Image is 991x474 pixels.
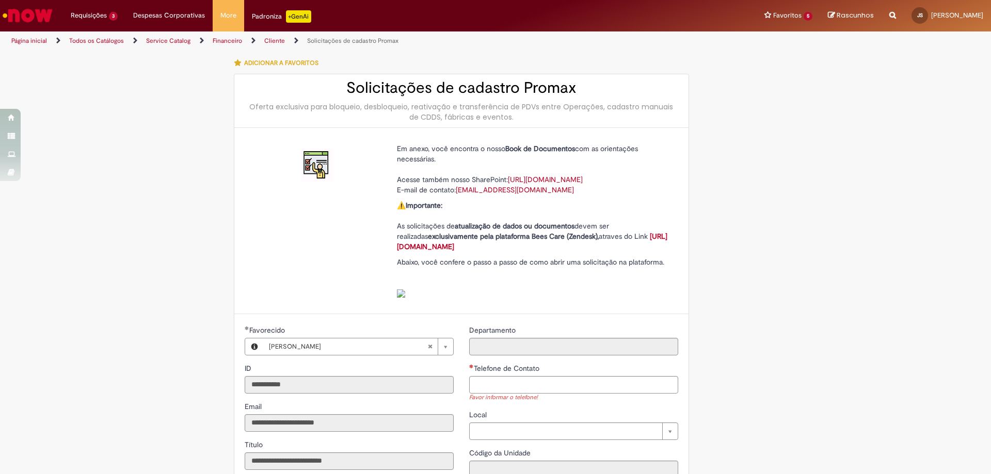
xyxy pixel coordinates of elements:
span: Somente leitura - Título [245,440,265,449]
img: Solicitações de cadastro Promax [300,149,333,182]
span: Telefone de Contato [474,364,541,373]
a: Cliente [264,37,285,45]
strong: atualização de dados ou documentos [455,221,574,231]
span: Necessários - Favorecido [249,325,287,335]
span: [PERSON_NAME] [269,338,427,355]
label: Somente leitura - Email [245,401,264,412]
p: Em anexo, você encontra o nosso com as orientações necessárias. Acesse também nosso SharePoint: E... [397,143,670,195]
p: ⚠️ As solicitações de devem ser realizadas atraves do Link [397,200,670,252]
img: ServiceNow [1,5,54,26]
span: Local [469,410,489,419]
strong: Importante: [406,201,442,210]
a: Solicitações de cadastro Promax [307,37,398,45]
label: Somente leitura - Título [245,439,265,450]
a: Financeiro [213,37,242,45]
span: JS [917,12,923,19]
div: Favor informar o telefone! [469,394,678,402]
span: [PERSON_NAME] [931,11,983,20]
ul: Trilhas de página [8,31,653,51]
a: [URL][DOMAIN_NAME] [397,232,667,251]
input: Email [245,414,454,432]
span: Favoritos [773,10,802,21]
label: Somente leitura - ID [245,363,253,373]
input: ID [245,376,454,394]
span: Despesas Corporativas [133,10,205,21]
a: [PERSON_NAME]Limpar campo Favorecido [264,338,453,355]
span: More [220,10,236,21]
abbr: Limpar campo Favorecido [422,338,438,355]
span: Somente leitura - ID [245,364,253,373]
span: Obrigatório Preenchido [245,326,249,330]
p: Abaixo, você confere o passo a passo de como abrir uma solicitação na plataforma. [397,257,670,298]
img: sys_attachment.do [397,289,405,298]
strong: Book de Documentos [505,144,575,153]
a: [EMAIL_ADDRESS][DOMAIN_NAME] [456,185,574,194]
a: Rascunhos [828,11,874,21]
a: Página inicial [11,37,47,45]
span: 5 [804,12,812,21]
span: Somente leitura - Email [245,402,264,411]
span: Rascunhos [837,10,874,20]
span: 3 [109,12,118,21]
a: Service Catalog [146,37,190,45]
a: Limpar campo Local [469,422,678,440]
strong: exclusivamente pela plataforma Bees Care (Zendesk), [428,232,599,241]
p: +GenAi [286,10,311,23]
span: Necessários [469,364,474,368]
button: Favorecido, Visualizar este registro João da Silva [245,338,264,355]
a: [URL][DOMAIN_NAME] [508,175,583,184]
div: Padroniza [252,10,311,23]
h2: Solicitações de cadastro Promax [245,79,678,96]
input: Departamento [469,338,678,355]
span: Adicionar a Favoritos [244,59,318,67]
input: Telefone de Contato [469,376,678,394]
label: Somente leitura - Departamento [469,325,518,335]
input: Título [245,452,454,470]
span: Requisições [71,10,107,21]
span: Somente leitura - Departamento [469,325,518,335]
a: Todos os Catálogos [69,37,124,45]
button: Adicionar a Favoritos [234,52,324,74]
label: Somente leitura - Código da Unidade [469,448,533,458]
div: Oferta exclusiva para bloqueio, desbloqueio, reativação e transferência de PDVs entre Operações, ... [245,102,678,122]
